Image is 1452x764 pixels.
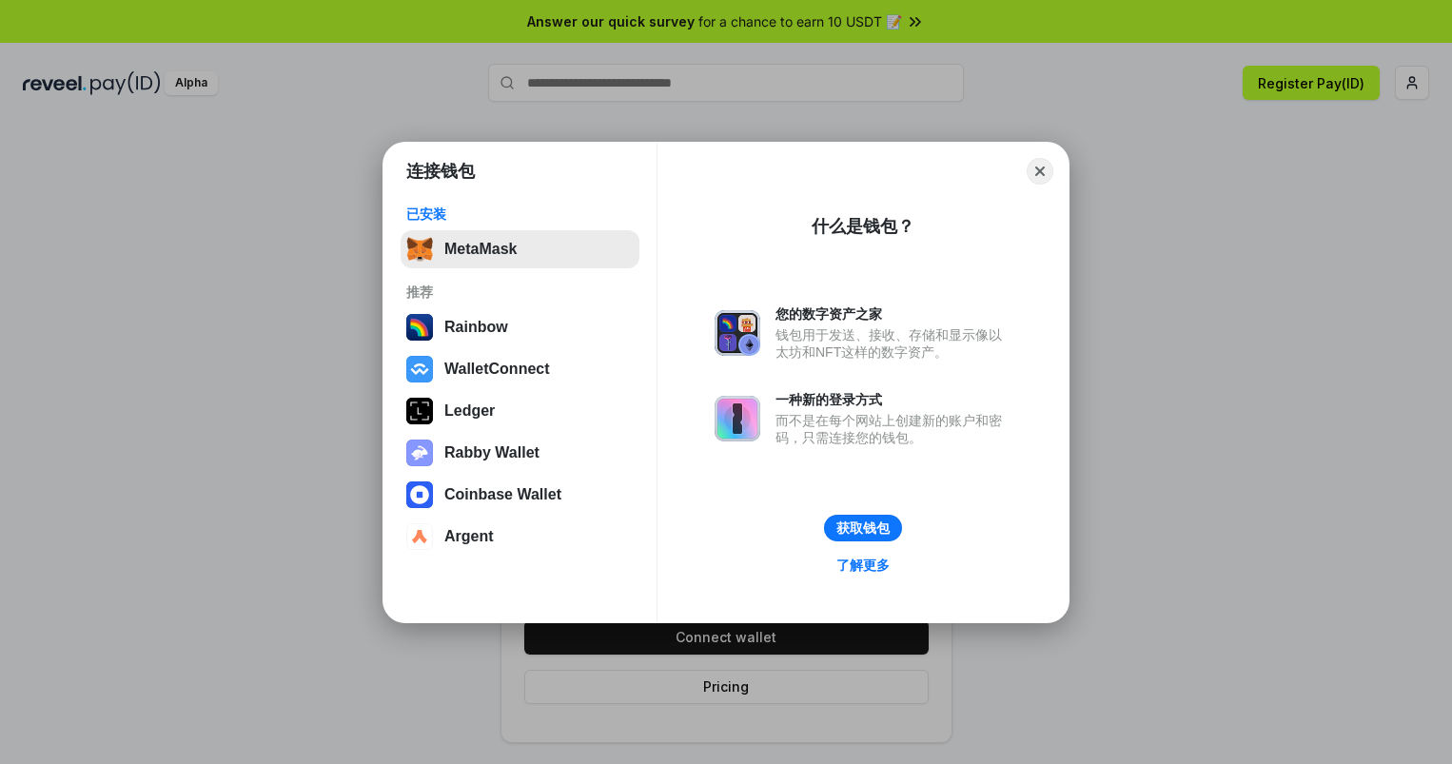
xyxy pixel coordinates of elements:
button: WalletConnect [401,350,639,388]
div: Ledger [444,402,495,420]
img: svg+xml,%3Csvg%20xmlns%3D%22http%3A%2F%2Fwww.w3.org%2F2000%2Fsvg%22%20fill%3D%22none%22%20viewBox... [715,310,760,356]
button: Ledger [401,392,639,430]
div: 获取钱包 [836,519,890,537]
button: Coinbase Wallet [401,476,639,514]
div: 钱包用于发送、接收、存储和显示像以太坊和NFT这样的数字资产。 [775,326,1011,361]
img: svg+xml,%3Csvg%20xmlns%3D%22http%3A%2F%2Fwww.w3.org%2F2000%2Fsvg%22%20fill%3D%22none%22%20viewBox... [715,396,760,441]
div: Rainbow [444,319,508,336]
button: 获取钱包 [824,515,902,541]
div: 您的数字资产之家 [775,305,1011,323]
button: Close [1027,158,1053,185]
button: MetaMask [401,230,639,268]
img: svg+xml,%3Csvg%20xmlns%3D%22http%3A%2F%2Fwww.w3.org%2F2000%2Fsvg%22%20fill%3D%22none%22%20viewBox... [406,440,433,466]
button: Rabby Wallet [401,434,639,472]
div: Coinbase Wallet [444,486,561,503]
img: svg+xml,%3Csvg%20width%3D%2228%22%20height%3D%2228%22%20viewBox%3D%220%200%2028%2028%22%20fill%3D... [406,481,433,508]
div: MetaMask [444,241,517,258]
a: 了解更多 [825,553,901,578]
div: 推荐 [406,284,634,301]
div: 什么是钱包？ [812,215,914,238]
div: 一种新的登录方式 [775,391,1011,408]
img: svg+xml,%3Csvg%20width%3D%2228%22%20height%3D%2228%22%20viewBox%3D%220%200%2028%2028%22%20fill%3D... [406,356,433,382]
div: Rabby Wallet [444,444,540,461]
div: 已安装 [406,206,634,223]
button: Argent [401,518,639,556]
div: Argent [444,528,494,545]
button: Rainbow [401,308,639,346]
h1: 连接钱包 [406,160,475,183]
div: 而不是在每个网站上创建新的账户和密码，只需连接您的钱包。 [775,412,1011,446]
img: svg+xml,%3Csvg%20fill%3D%22none%22%20height%3D%2233%22%20viewBox%3D%220%200%2035%2033%22%20width%... [406,236,433,263]
img: svg+xml,%3Csvg%20xmlns%3D%22http%3A%2F%2Fwww.w3.org%2F2000%2Fsvg%22%20width%3D%2228%22%20height%3... [406,398,433,424]
img: svg+xml,%3Csvg%20width%3D%2228%22%20height%3D%2228%22%20viewBox%3D%220%200%2028%2028%22%20fill%3D... [406,523,433,550]
div: WalletConnect [444,361,550,378]
div: 了解更多 [836,557,890,574]
img: svg+xml,%3Csvg%20width%3D%22120%22%20height%3D%22120%22%20viewBox%3D%220%200%20120%20120%22%20fil... [406,314,433,341]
